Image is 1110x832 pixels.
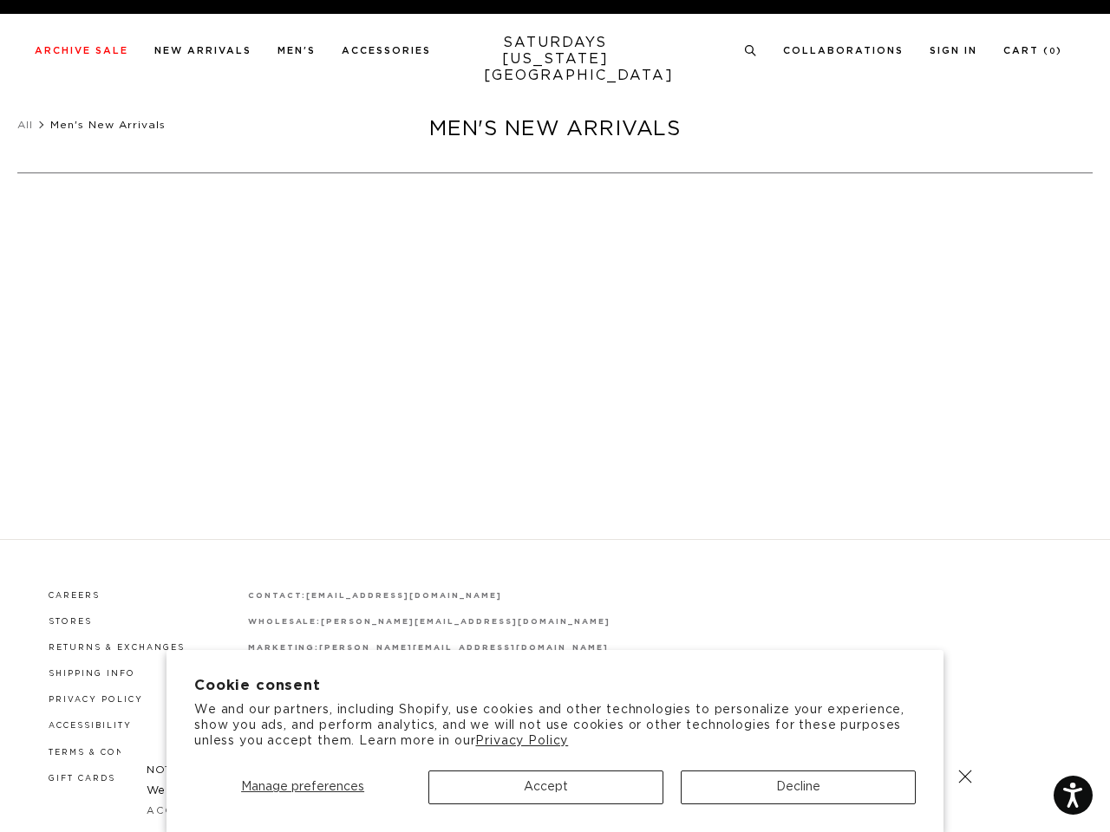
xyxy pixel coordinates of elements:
[1049,48,1056,55] small: 0
[49,670,135,678] a: Shipping Info
[321,618,610,626] a: [PERSON_NAME][EMAIL_ADDRESS][DOMAIN_NAME]
[248,644,320,652] strong: marketing:
[49,618,92,626] a: Stores
[1003,46,1062,55] a: Cart (0)
[475,735,568,747] a: Privacy Policy
[17,120,33,130] a: All
[306,592,501,600] a: [EMAIL_ADDRESS][DOMAIN_NAME]
[49,696,143,704] a: Privacy Policy
[49,749,172,757] a: Terms & Conditions
[484,35,627,84] a: SATURDAYS[US_STATE][GEOGRAPHIC_DATA]
[930,46,977,55] a: Sign In
[147,783,902,800] p: We use cookies on this site to enhance your user experience. By continuing, you consent to our us...
[277,46,316,55] a: Men's
[194,702,916,750] p: We and our partners, including Shopify, use cookies and other technologies to personalize your ex...
[147,762,963,777] h5: NOTICE
[783,46,904,55] a: Collaborations
[49,775,115,783] a: Gift Cards
[681,770,916,804] button: Decline
[248,592,307,600] strong: contact:
[248,618,322,626] strong: wholesale:
[241,781,364,793] span: Manage preferences
[49,592,100,600] a: Careers
[194,770,411,804] button: Manage preferences
[35,46,128,55] a: Archive Sale
[154,46,251,55] a: New Arrivals
[50,120,166,130] span: Men's New Arrivals
[428,770,663,804] button: Accept
[147,806,197,816] a: Accept
[194,678,916,694] h2: Cookie consent
[49,644,185,652] a: Returns & Exchanges
[342,46,431,55] a: Accessories
[49,722,132,730] a: Accessibility
[319,644,608,652] a: [PERSON_NAME][EMAIL_ADDRESS][DOMAIN_NAME]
